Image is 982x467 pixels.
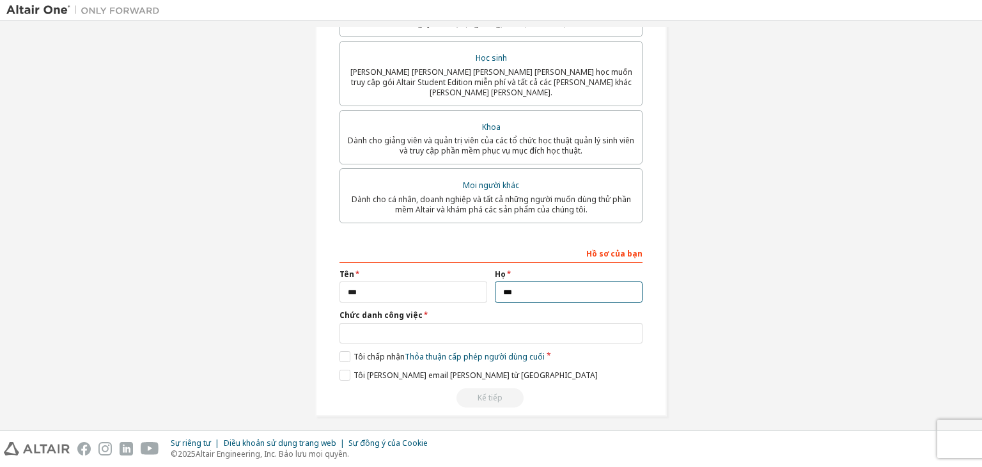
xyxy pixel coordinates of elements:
[339,269,354,280] font: Tên
[98,442,112,455] img: instagram.svg
[354,351,405,362] font: Tôi chấp nhận
[348,438,428,448] font: Sự đồng ý của Cookie
[120,442,133,455] img: linkedin.svg
[223,438,336,448] font: Điều khoản sử dụng trang web
[4,442,70,455] img: altair_logo.svg
[6,4,166,17] img: Altair One
[171,448,178,459] font: ©
[405,351,545,362] font: Thỏa thuận cấp phép người dùng cuối
[348,135,634,156] font: Dành cho giảng viên và quản trị viên của các tổ chức học thuật quản lý sinh viên và truy cập phần...
[354,370,598,381] font: Tôi [PERSON_NAME] email [PERSON_NAME] từ [GEOGRAPHIC_DATA]
[350,67,632,98] font: [PERSON_NAME] [PERSON_NAME] [PERSON_NAME] [PERSON_NAME] học muốn truy cập gói Altair Student Edit...
[196,448,349,459] font: Altair Engineering, Inc. Bảo lưu mọi quyền.
[339,310,423,321] font: Chức danh công việc
[482,122,501,132] font: Khoa
[77,442,91,455] img: facebook.svg
[495,269,506,280] font: Họ
[476,52,507,63] font: Học sinh
[463,180,519,191] font: Mọi người khác
[141,442,159,455] img: youtube.svg
[178,448,196,459] font: 2025
[586,248,643,259] font: Hồ sơ của bạn
[339,388,643,408] div: Read and acccept EULA to continue
[171,438,211,448] font: Sự riêng tư
[352,194,631,215] font: Dành cho cá nhân, doanh nghiệp và tất cả những người muốn dùng thử phần mềm Altair và khám phá cá...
